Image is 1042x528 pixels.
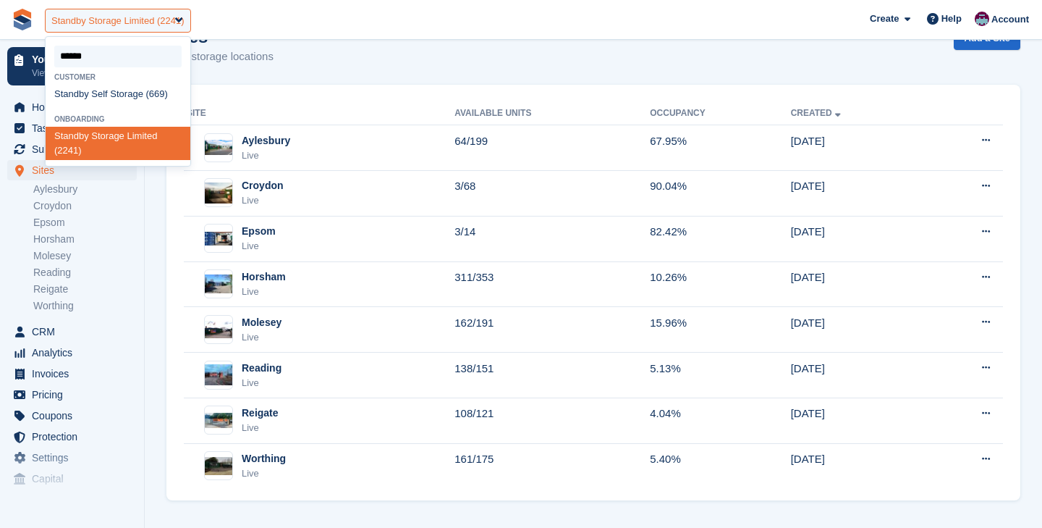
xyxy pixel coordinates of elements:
[54,88,84,99] span: Standb
[32,118,119,138] span: Tasks
[870,12,899,26] span: Create
[650,125,790,171] td: 67.95%
[32,322,119,342] span: CRM
[242,133,290,148] div: Aylesbury
[33,199,137,213] a: Croydon
[205,232,232,246] img: Image of Epsom site
[33,249,137,263] a: Molesey
[32,139,119,159] span: Subscriptions
[242,421,279,435] div: Live
[650,443,790,488] td: 5.40%
[166,49,274,65] p: Your storage locations
[33,299,137,313] a: Worthing
[33,266,137,280] a: Reading
[7,427,137,447] a: menu
[7,343,137,363] a: menu
[205,457,232,475] img: Image of Worthing site
[7,118,137,138] a: menu
[650,398,790,443] td: 4.04%
[54,130,84,141] span: Standb
[242,285,286,299] div: Live
[242,406,279,421] div: Reigate
[33,232,137,246] a: Horsham
[51,14,185,28] div: Standby Storage Limited (2241)
[33,282,137,296] a: Reigate
[7,160,137,180] a: menu
[32,54,118,64] p: Your onboarding
[7,364,137,384] a: menu
[975,12,989,26] img: Brian Young
[242,178,284,193] div: Croydon
[46,73,190,81] div: Customer
[650,353,790,398] td: 5.13%
[242,269,286,285] div: Horsham
[7,469,137,489] a: menu
[242,361,281,376] div: Reading
[242,148,290,163] div: Live
[791,353,925,398] td: [DATE]
[7,47,137,85] a: Your onboarding View next steps
[791,307,925,353] td: [DATE]
[46,127,190,161] div: y Storage Limited (2241)
[242,224,276,239] div: Epsom
[242,376,281,390] div: Live
[242,451,286,466] div: Worthing
[205,183,232,204] img: Image of Croydon site
[7,406,137,426] a: menu
[32,343,119,363] span: Analytics
[991,12,1029,27] span: Account
[454,398,650,443] td: 108/121
[184,102,454,125] th: Site
[454,261,650,307] td: 311/353
[454,102,650,125] th: Available Units
[650,261,790,307] td: 10.26%
[791,108,844,118] a: Created
[32,160,119,180] span: Sites
[454,170,650,216] td: 3/68
[941,12,962,26] span: Help
[32,385,119,405] span: Pricing
[205,275,232,293] img: Image of Horsham site
[454,443,650,488] td: 161/175
[242,239,276,253] div: Live
[32,67,118,80] p: View next steps
[791,125,925,171] td: [DATE]
[650,102,790,125] th: Occupancy
[32,427,119,447] span: Protection
[791,261,925,307] td: [DATE]
[46,84,190,104] div: y Self Storage (669)
[32,406,119,426] span: Coupons
[242,330,281,345] div: Live
[46,115,190,123] div: Onboarding
[7,322,137,342] a: menu
[7,139,137,159] a: menu
[454,307,650,353] td: 162/191
[242,466,286,481] div: Live
[791,170,925,216] td: [DATE]
[32,97,119,117] span: Home
[12,9,33,30] img: stora-icon-8386f47178a22dfd0bd8f6a31ec36ba5ce8667c1dd55bd0f319d3a0aa187defe.svg
[242,193,284,208] div: Live
[7,448,137,468] a: menu
[33,216,137,230] a: Epsom
[454,216,650,261] td: 3/14
[7,97,137,117] a: menu
[791,443,925,488] td: [DATE]
[650,170,790,216] td: 90.04%
[33,183,137,196] a: Aylesbury
[205,413,232,429] img: Image of Reigate site
[791,216,925,261] td: [DATE]
[454,353,650,398] td: 138/151
[454,125,650,171] td: 64/199
[650,307,790,353] td: 15.96%
[7,385,137,405] a: menu
[650,216,790,261] td: 82.42%
[32,469,119,489] span: Capital
[791,398,925,443] td: [DATE]
[32,364,119,384] span: Invoices
[205,140,232,155] img: Image of Aylesbury site
[205,321,232,339] img: Image of Molesey site
[242,315,281,330] div: Molesey
[205,364,232,385] img: Image of Reading site
[32,448,119,468] span: Settings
